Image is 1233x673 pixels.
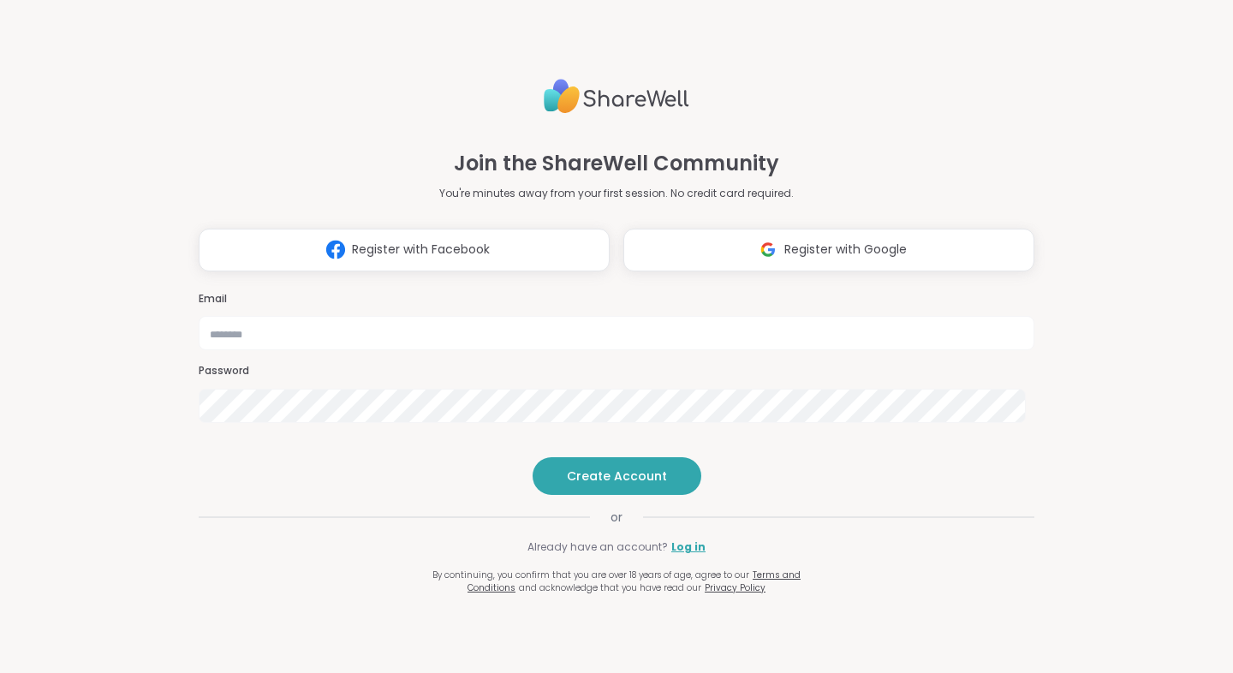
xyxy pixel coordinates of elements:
[705,581,765,594] a: Privacy Policy
[567,468,667,485] span: Create Account
[671,539,706,555] a: Log in
[527,539,668,555] span: Already have an account?
[432,569,749,581] span: By continuing, you confirm that you are over 18 years of age, agree to our
[752,234,784,265] img: ShareWell Logomark
[468,569,801,594] a: Terms and Conditions
[533,457,701,495] button: Create Account
[519,581,701,594] span: and acknowledge that you have read our
[590,509,643,526] span: or
[199,292,1034,307] h3: Email
[454,148,779,179] h1: Join the ShareWell Community
[623,229,1034,271] button: Register with Google
[319,234,352,265] img: ShareWell Logomark
[199,229,610,271] button: Register with Facebook
[544,72,689,121] img: ShareWell Logo
[352,241,490,259] span: Register with Facebook
[784,241,907,259] span: Register with Google
[199,364,1034,378] h3: Password
[439,186,794,201] p: You're minutes away from your first session. No credit card required.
